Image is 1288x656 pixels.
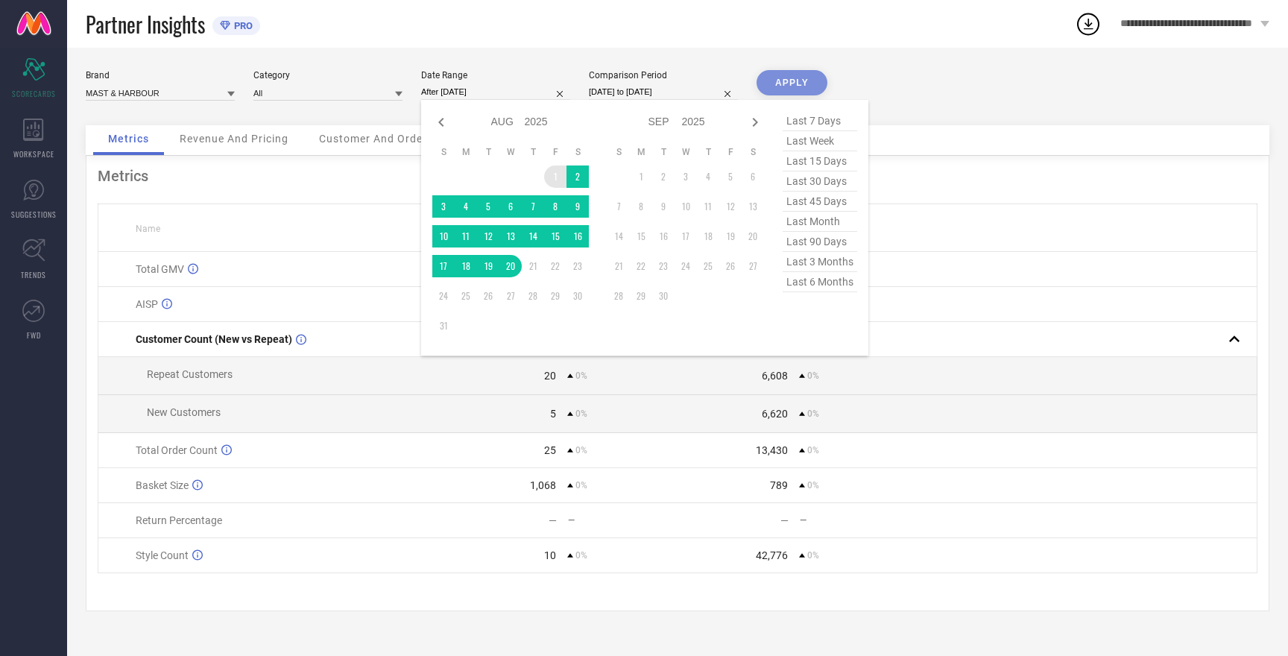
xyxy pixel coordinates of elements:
td: Fri Aug 29 2025 [544,285,566,307]
td: Mon Aug 11 2025 [455,225,477,247]
td: Fri Aug 01 2025 [544,165,566,188]
span: Return Percentage [136,514,222,526]
span: 0% [575,409,587,419]
td: Wed Sep 24 2025 [675,255,697,277]
td: Fri Sep 26 2025 [719,255,742,277]
th: Thursday [522,146,544,158]
span: TRENDS [21,269,46,280]
td: Mon Aug 18 2025 [455,255,477,277]
td: Sat Aug 02 2025 [566,165,589,188]
span: last 7 days [783,111,857,131]
div: Next month [746,113,764,131]
td: Fri Sep 19 2025 [719,225,742,247]
span: 0% [807,480,819,491]
td: Thu Sep 04 2025 [697,165,719,188]
td: Mon Sep 29 2025 [630,285,652,307]
div: 25 [544,444,556,456]
td: Mon Sep 01 2025 [630,165,652,188]
span: last 6 months [783,272,857,292]
td: Wed Sep 03 2025 [675,165,697,188]
div: 20 [544,370,556,382]
span: Total Order Count [136,444,218,456]
td: Sat Sep 06 2025 [742,165,764,188]
span: Customer Count (New vs Repeat) [136,333,292,345]
span: Customer And Orders [319,133,433,145]
span: 0% [575,480,587,491]
span: WORKSPACE [13,148,54,160]
td: Sat Sep 27 2025 [742,255,764,277]
th: Tuesday [477,146,499,158]
div: Open download list [1075,10,1102,37]
span: last 15 days [783,151,857,171]
span: Name [136,224,160,234]
span: 0% [575,370,587,381]
td: Fri Sep 05 2025 [719,165,742,188]
span: PRO [230,20,253,31]
th: Tuesday [652,146,675,158]
td: Wed Aug 20 2025 [499,255,522,277]
span: last 3 months [783,252,857,272]
td: Fri Aug 08 2025 [544,195,566,218]
div: Metrics [98,167,1257,185]
span: Style Count [136,549,189,561]
th: Friday [719,146,742,158]
td: Sat Aug 16 2025 [566,225,589,247]
td: Sun Aug 10 2025 [432,225,455,247]
div: Comparison Period [589,70,738,81]
span: last week [783,131,857,151]
td: Sun Aug 17 2025 [432,255,455,277]
td: Mon Sep 22 2025 [630,255,652,277]
th: Wednesday [499,146,522,158]
td: Wed Sep 17 2025 [675,225,697,247]
th: Sunday [607,146,630,158]
span: Partner Insights [86,9,205,40]
div: Brand [86,70,235,81]
span: Metrics [108,133,149,145]
td: Sun Aug 31 2025 [432,315,455,337]
input: Select comparison period [589,84,738,100]
div: Category [253,70,402,81]
th: Sunday [432,146,455,158]
th: Monday [455,146,477,158]
th: Saturday [742,146,764,158]
td: Sun Aug 03 2025 [432,195,455,218]
span: FWD [27,329,41,341]
span: last 45 days [783,192,857,212]
div: Date Range [421,70,570,81]
div: 5 [550,408,556,420]
td: Sun Sep 14 2025 [607,225,630,247]
span: 0% [807,550,819,561]
span: 0% [807,445,819,455]
span: 0% [807,409,819,419]
td: Sun Aug 24 2025 [432,285,455,307]
td: Tue Aug 19 2025 [477,255,499,277]
td: Tue Sep 16 2025 [652,225,675,247]
td: Thu Sep 25 2025 [697,255,719,277]
td: Sun Sep 07 2025 [607,195,630,218]
td: Fri Sep 12 2025 [719,195,742,218]
span: Basket Size [136,479,189,491]
td: Tue Aug 12 2025 [477,225,499,247]
span: AISP [136,298,158,310]
td: Tue Sep 30 2025 [652,285,675,307]
td: Wed Aug 13 2025 [499,225,522,247]
td: Sun Sep 28 2025 [607,285,630,307]
td: Tue Aug 05 2025 [477,195,499,218]
td: Mon Aug 25 2025 [455,285,477,307]
span: Repeat Customers [147,368,233,380]
div: 1,068 [530,479,556,491]
div: — [800,515,909,526]
div: 789 [770,479,788,491]
th: Thursday [697,146,719,158]
td: Thu Aug 14 2025 [522,225,544,247]
th: Monday [630,146,652,158]
td: Tue Sep 02 2025 [652,165,675,188]
span: last 30 days [783,171,857,192]
div: 42,776 [756,549,788,561]
input: Select date range [421,84,570,100]
span: Total GMV [136,263,184,275]
td: Tue Aug 26 2025 [477,285,499,307]
td: Sat Sep 13 2025 [742,195,764,218]
td: Sat Aug 09 2025 [566,195,589,218]
td: Tue Sep 09 2025 [652,195,675,218]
